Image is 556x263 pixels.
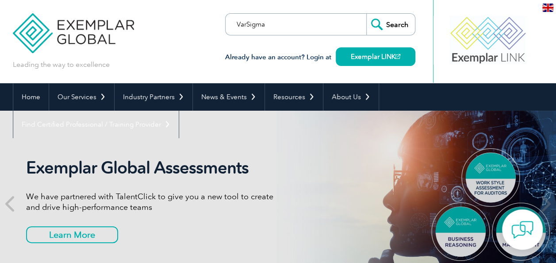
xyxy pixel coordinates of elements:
img: en [542,4,553,12]
img: contact-chat.png [511,219,533,241]
a: Find Certified Professional / Training Provider [13,111,179,138]
a: Exemplar LINK [336,47,415,66]
p: We have partnered with TalentClick to give you a new tool to create and drive high-performance teams [26,191,278,213]
a: Our Services [49,83,114,111]
a: Industry Partners [115,83,192,111]
a: Home [13,83,49,111]
a: News & Events [193,83,265,111]
a: About Us [323,83,379,111]
h3: Already have an account? Login at [225,52,415,63]
img: open_square.png [395,54,400,59]
input: Search [366,14,415,35]
a: Learn More [26,226,118,243]
a: Resources [265,83,323,111]
p: Leading the way to excellence [13,60,110,70]
h2: Exemplar Global Assessments [26,158,278,178]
